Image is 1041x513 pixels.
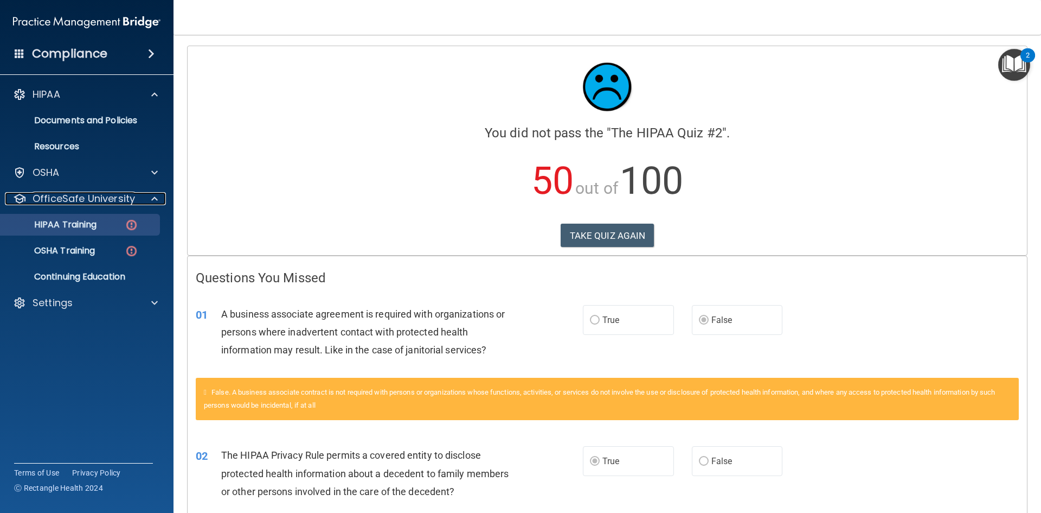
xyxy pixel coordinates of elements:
h4: Compliance [32,46,107,61]
p: OSHA [33,166,60,179]
img: PMB logo [13,11,160,33]
a: Settings [13,296,158,309]
a: Privacy Policy [72,467,121,478]
p: Documents and Policies [7,115,155,126]
input: True [590,458,600,466]
span: The HIPAA Privacy Rule permits a covered entity to disclose protected health information about a ... [221,449,509,497]
p: Settings [33,296,73,309]
a: OSHA [13,166,158,179]
span: 100 [620,159,683,203]
input: True [590,316,600,325]
span: out of [575,179,618,198]
span: False [711,456,732,466]
span: True [602,456,619,466]
h4: You did not pass the " ". [196,126,1019,140]
p: HIPAA [33,88,60,101]
input: False [699,316,709,325]
span: True [602,315,619,325]
span: The HIPAA Quiz #2 [611,125,722,141]
img: danger-circle.6113f641.png [125,218,138,232]
button: TAKE QUIZ AGAIN [561,224,654,248]
span: False [711,315,732,325]
button: Open Resource Center, 2 new notifications [998,49,1030,81]
span: Ⓒ Rectangle Health 2024 [14,483,103,493]
p: Resources [7,141,155,152]
span: A business associate agreement is required with organizations or persons where inadvertent contac... [221,308,505,356]
img: sad_face.ecc698e2.jpg [575,54,640,119]
span: 02 [196,449,208,463]
h4: Questions You Missed [196,271,1019,285]
p: Continuing Education [7,271,155,282]
p: OfficeSafe University [33,192,135,205]
input: False [699,458,709,466]
div: 2 [1026,55,1030,69]
span: 50 [531,159,574,203]
a: HIPAA [13,88,158,101]
span: False. A business associate contract is not required with persons or organizations whose function... [204,388,995,409]
p: HIPAA Training [7,219,97,230]
span: 01 [196,308,208,321]
img: danger-circle.6113f641.png [125,244,138,258]
a: OfficeSafe University [13,192,158,205]
p: OSHA Training [7,245,95,256]
a: Terms of Use [14,467,59,478]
